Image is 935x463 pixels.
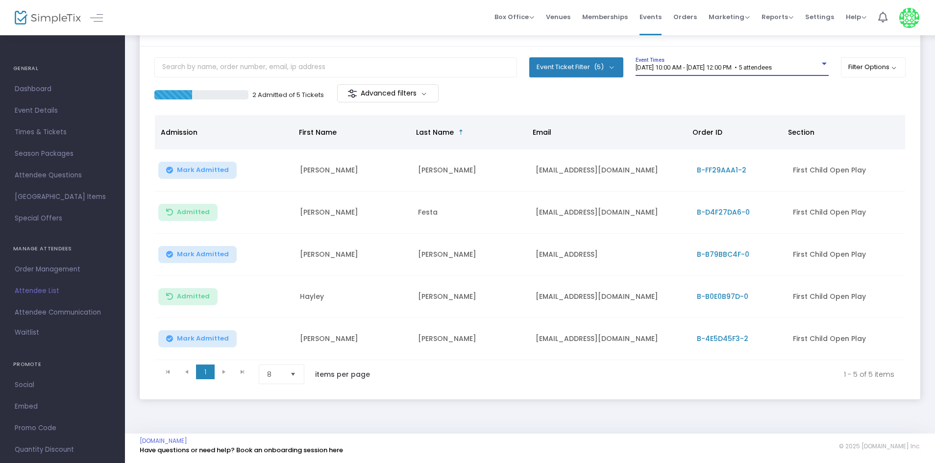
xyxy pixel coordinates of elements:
label: items per page [315,369,370,379]
span: Social [15,379,110,391]
span: Reports [762,12,793,22]
span: Help [846,12,866,22]
span: Events [640,4,662,29]
button: Admitted [158,288,218,305]
td: [PERSON_NAME] [294,318,412,360]
td: [EMAIL_ADDRESS][DOMAIN_NAME] [530,276,690,318]
h4: MANAGE ATTENDEES [13,239,112,259]
img: filter [347,89,357,98]
td: [PERSON_NAME] [412,276,530,318]
h4: PROMOTE [13,355,112,374]
td: First Child Open Play [787,192,905,234]
td: [EMAIL_ADDRESS][DOMAIN_NAME] [530,318,690,360]
span: First Name [299,127,337,137]
span: Special Offers [15,212,110,225]
span: Attendee Communication [15,306,110,319]
button: Mark Admitted [158,246,237,263]
span: B-FF29AAA1-2 [697,165,746,175]
h4: GENERAL [13,59,112,78]
span: Order ID [692,127,722,137]
a: [DOMAIN_NAME] [140,437,187,445]
button: Admitted [158,204,218,221]
span: Venues [546,4,570,29]
a: Have questions or need help? Book an onboarding session here [140,445,343,455]
span: Page 1 [196,365,215,379]
span: 8 [267,369,282,379]
td: [PERSON_NAME] [412,318,530,360]
button: Event Ticket Filter(5) [529,57,623,77]
span: Admitted [177,208,210,216]
span: Season Packages [15,147,110,160]
button: Mark Admitted [158,330,237,347]
td: Festa [412,192,530,234]
m-button: Advanced filters [337,84,439,102]
span: Mark Admitted [177,250,229,258]
button: Mark Admitted [158,162,237,179]
td: [EMAIL_ADDRESS][DOMAIN_NAME] [530,192,690,234]
span: B-B79BBC4F-0 [697,249,749,259]
span: [GEOGRAPHIC_DATA] Items [15,191,110,203]
span: Memberships [582,4,628,29]
span: Settings [805,4,834,29]
span: Mark Admitted [177,335,229,342]
span: Marketing [709,12,750,22]
span: Embed [15,400,110,413]
span: Last Name [416,127,454,137]
td: [PERSON_NAME] [412,149,530,192]
span: © 2025 [DOMAIN_NAME] Inc. [839,442,920,450]
span: Dashboard [15,83,110,96]
span: Promo Code [15,422,110,435]
span: Waitlist [15,328,39,338]
span: B-4E5D45F3-2 [697,334,748,343]
span: Event Details [15,104,110,117]
span: Quantity Discount [15,443,110,456]
td: [EMAIL_ADDRESS] [530,234,690,276]
span: Attendee List [15,285,110,297]
span: Box Office [494,12,534,22]
td: [EMAIL_ADDRESS][DOMAIN_NAME] [530,149,690,192]
td: First Child Open Play [787,276,905,318]
td: First Child Open Play [787,149,905,192]
td: First Child Open Play [787,234,905,276]
span: Sortable [457,128,465,136]
span: Mark Admitted [177,166,229,174]
td: Hayley [294,276,412,318]
td: [PERSON_NAME] [412,234,530,276]
span: Admitted [177,292,210,300]
button: Select [286,365,300,384]
span: Orders [673,4,697,29]
td: [PERSON_NAME] [294,234,412,276]
td: [PERSON_NAME] [294,149,412,192]
span: (5) [594,63,604,71]
div: Data table [155,115,905,360]
span: Section [788,127,814,137]
span: Times & Tickets [15,126,110,139]
button: Filter Options [841,57,906,77]
kendo-pager-info: 1 - 5 of 5 items [391,365,894,384]
p: 2 Admitted of 5 Tickets [252,90,324,100]
span: [DATE] 10:00 AM - [DATE] 12:00 PM • 5 attendees [636,64,772,71]
span: Email [533,127,551,137]
td: [PERSON_NAME] [294,192,412,234]
span: B-B0E0B97D-0 [697,292,748,301]
input: Search by name, order number, email, ip address [154,57,517,77]
span: Order Management [15,263,110,276]
span: Attendee Questions [15,169,110,182]
span: B-D4F27DA6-0 [697,207,750,217]
td: First Child Open Play [787,318,905,360]
span: Admission [161,127,197,137]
